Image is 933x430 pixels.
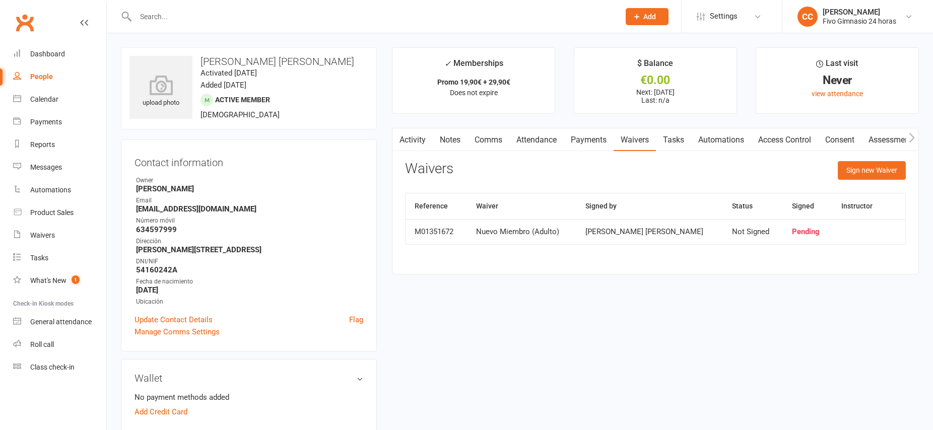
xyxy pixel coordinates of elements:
div: Waivers [30,231,55,239]
a: Payments [13,111,106,133]
div: Not Signed [732,228,774,236]
th: Waiver [467,193,576,219]
h3: Contact information [135,153,363,168]
div: Product Sales [30,208,74,217]
a: Calendar [13,88,106,111]
a: Roll call [13,333,106,356]
div: Email [136,196,363,205]
div: [PERSON_NAME] [823,8,896,17]
button: Add [626,8,669,25]
a: Access Control [751,128,818,152]
a: Attendance [509,128,564,152]
div: Owner [136,176,363,185]
th: Signed by [576,193,723,219]
a: Manage Comms Settings [135,326,220,338]
span: Does not expire [450,89,498,97]
span: Settings [710,5,738,28]
span: 1 [72,275,80,284]
a: Dashboard [13,43,106,65]
div: $ Balance [637,57,673,75]
a: Product Sales [13,201,106,224]
div: DNI/NIF [136,257,363,266]
a: view attendance [812,90,863,98]
div: Class check-in [30,363,75,371]
h3: Wallet [135,373,363,384]
p: Next: [DATE] Last: n/a [583,88,727,104]
strong: [PERSON_NAME] [136,184,363,193]
div: M01351672 [415,228,458,236]
div: upload photo [129,75,192,108]
div: Dashboard [30,50,65,58]
span: [DEMOGRAPHIC_DATA] [201,110,280,119]
div: Memberships [444,57,503,76]
h3: [PERSON_NAME] [PERSON_NAME] [129,56,368,67]
time: Activated [DATE] [201,68,257,78]
th: Instructor [832,193,886,219]
div: Roll call [30,340,54,348]
div: Pending [792,228,823,236]
div: €0.00 [583,75,727,86]
strong: [EMAIL_ADDRESS][DOMAIN_NAME] [136,204,363,213]
strong: 54160242A [136,265,363,274]
button: Sign new Waiver [838,161,906,179]
input: Search... [132,10,613,24]
a: Class kiosk mode [13,356,106,379]
a: Assessments [861,128,923,152]
a: Tasks [656,128,691,152]
div: People [30,73,53,81]
div: Reports [30,140,55,149]
a: Automations [13,179,106,201]
div: General attendance [30,318,92,326]
div: Messages [30,163,62,171]
a: Automations [691,128,751,152]
div: Fecha de nacimiento [136,277,363,286]
div: Fivo Gimnasio 24 horas [823,17,896,26]
li: No payment methods added [135,391,363,403]
strong: 634597999 [136,225,363,234]
strong: [PERSON_NAME][STREET_ADDRESS] [136,245,363,254]
a: Comms [468,128,509,152]
div: Tasks [30,254,48,262]
i: ✓ [444,59,451,68]
a: Reports [13,133,106,156]
a: Consent [818,128,861,152]
a: People [13,65,106,88]
div: Nuevo Miembro (Adulto) [476,228,567,236]
div: Dirección [136,237,363,246]
a: Payments [564,128,614,152]
div: [PERSON_NAME] [PERSON_NAME] [585,228,714,236]
a: General attendance kiosk mode [13,311,106,333]
span: Active member [215,96,270,104]
div: CC [797,7,818,27]
a: Waivers [614,128,656,152]
th: Signed [783,193,832,219]
div: Calendar [30,95,58,103]
div: Never [765,75,909,86]
div: Número móvil [136,216,363,226]
a: Update Contact Details [135,314,213,326]
strong: Promo 19,90€ + 29,90€ [437,78,510,86]
a: Activity [392,128,433,152]
div: Last visit [816,57,858,75]
span: Add [643,13,656,21]
div: Ubicación [136,297,363,307]
time: Added [DATE] [201,81,246,90]
div: Payments [30,118,62,126]
a: Add Credit Card [135,406,187,418]
a: Notes [433,128,468,152]
a: Waivers [13,224,106,247]
th: Status [723,193,783,219]
a: Flag [349,314,363,326]
th: Reference [406,193,467,219]
a: Tasks [13,247,106,269]
a: What's New1 [13,269,106,292]
div: What's New [30,276,66,284]
a: Clubworx [12,10,37,35]
a: Messages [13,156,106,179]
strong: [DATE] [136,285,363,295]
h3: Waivers [405,161,453,177]
div: Automations [30,186,71,194]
